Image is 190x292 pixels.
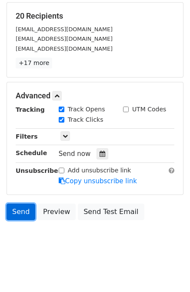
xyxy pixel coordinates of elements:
label: UTM Codes [132,105,166,114]
small: [EMAIL_ADDRESS][DOMAIN_NAME] [16,36,113,42]
h5: 20 Recipients [16,11,174,21]
a: +17 more [16,58,52,68]
span: Send now [59,150,91,158]
strong: Schedule [16,149,47,156]
a: Copy unsubscribe link [59,177,137,185]
label: Add unsubscribe link [68,166,131,175]
label: Track Opens [68,105,105,114]
strong: Tracking [16,106,45,113]
a: Send [7,204,35,220]
h5: Advanced [16,91,174,101]
iframe: Chat Widget [147,250,190,292]
strong: Unsubscribe [16,167,58,174]
small: [EMAIL_ADDRESS][DOMAIN_NAME] [16,45,113,52]
small: [EMAIL_ADDRESS][DOMAIN_NAME] [16,26,113,32]
strong: Filters [16,133,38,140]
label: Track Clicks [68,115,103,124]
a: Preview [37,204,76,220]
a: Send Test Email [78,204,144,220]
